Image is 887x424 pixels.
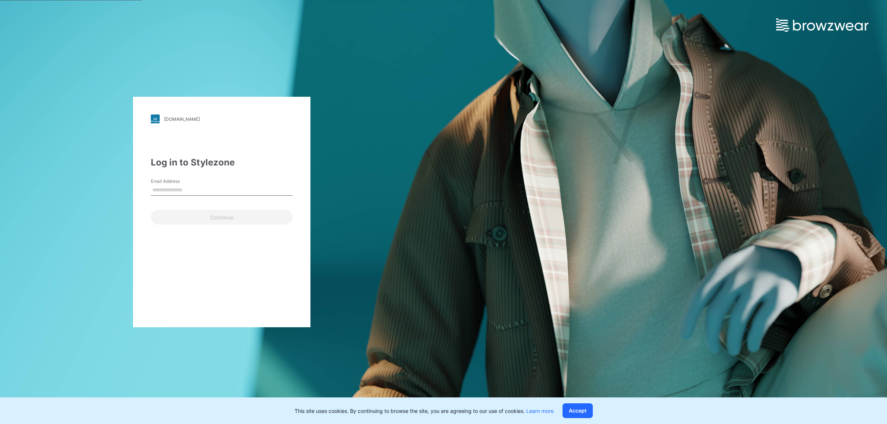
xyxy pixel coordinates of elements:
[151,178,203,185] label: Email Address
[151,114,160,123] img: stylezone-logo.562084cfcfab977791bfbf7441f1a819.svg
[295,407,554,415] p: This site uses cookies. By continuing to browse the site, you are agreeing to our use of cookies.
[563,403,593,418] button: Accept
[151,156,293,169] div: Log in to Stylezone
[526,408,554,414] a: Learn more
[776,18,869,32] img: browzwear-logo.e42bd6dac1945053ebaf764b6aa21510.svg
[164,116,200,122] div: [DOMAIN_NAME]
[151,114,293,123] a: [DOMAIN_NAME]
